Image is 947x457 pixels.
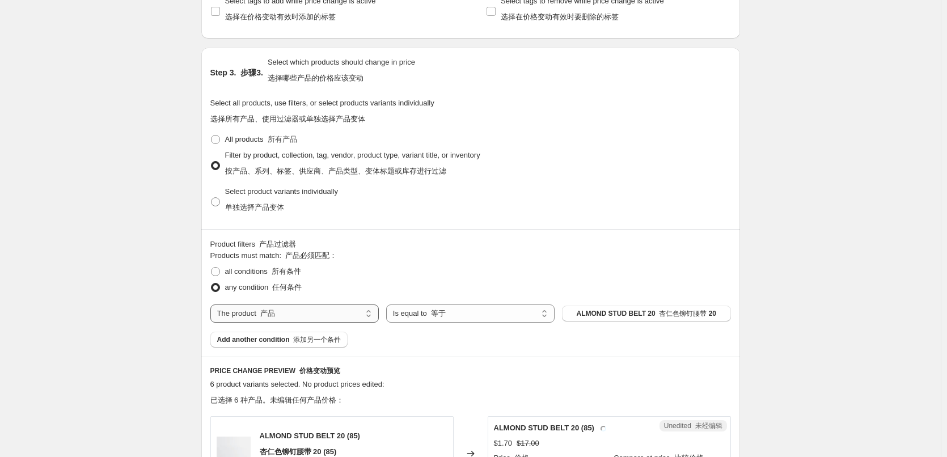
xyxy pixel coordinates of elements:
[517,438,539,449] strike: $17.00
[210,396,344,404] font: 已选择 6 种产品。未编辑任何产品价格：
[225,187,338,211] span: Select product variants individually
[268,135,297,143] font: 所有产品
[260,447,337,456] font: 杏仁色铆钉腰带 20 (85)
[577,309,716,318] span: ALMOND STUD BELT 20
[225,135,297,143] span: All products
[293,336,341,344] font: 添加另一个条件
[217,335,341,344] span: Add another condition
[494,424,609,432] span: ALMOND STUD BELT 20 (85)
[268,74,363,82] font: 选择哪些产品的价格应该变动
[210,115,365,123] font: 选择所有产品、使用过滤器或单独选择产品变体
[299,367,340,375] font: 价格变动预览
[225,267,301,276] span: all conditions
[225,203,284,211] font: 单独选择产品变体
[494,438,513,449] div: $1.70
[659,310,716,318] font: 杏仁色铆钉腰带 20
[210,251,337,260] span: Products must match:
[259,240,296,248] font: 产品过滤器
[210,332,348,348] button: Add another condition 添加另一个条件
[210,67,263,78] h2: Step 3.
[210,239,731,250] div: Product filters
[562,306,730,321] button: ALMOND STUD BELT 20
[225,12,336,21] font: 选择在价格变动有效时添加的标签
[695,422,722,430] font: 未经编辑
[260,431,360,456] span: ALMOND STUD BELT 20 (85)
[210,380,384,404] span: 6 product variants selected. No product prices edited:
[240,68,263,77] font: 步骤3.
[225,283,302,291] span: any condition
[272,283,302,291] font: 任何条件
[664,421,722,430] span: Unedited
[272,267,301,276] font: 所有条件
[210,99,434,123] span: Select all products, use filters, or select products variants individually
[501,12,619,21] font: 选择在价格变动有效时要删除的标签
[268,57,415,88] p: Select which products should change in price
[285,251,337,260] font: 产品必须匹配：
[225,167,446,175] font: 按产品、系列、标签、供应商、产品类型、变体标题或库存进行过滤
[210,366,731,375] h6: PRICE CHANGE PREVIEW
[225,151,480,175] span: Filter by product, collection, tag, vendor, product type, variant title, or inventory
